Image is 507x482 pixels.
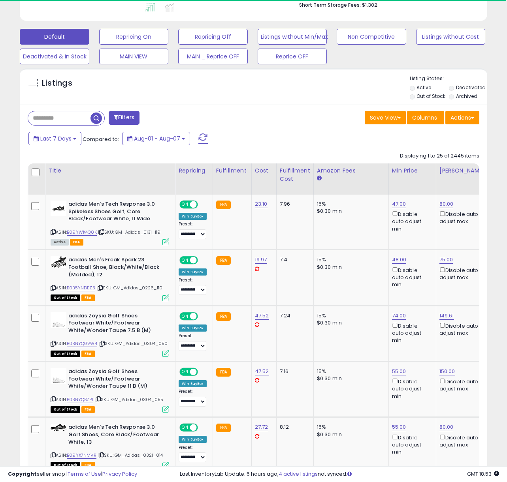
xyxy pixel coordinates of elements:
[439,266,484,281] div: Disable auto adjust max
[255,312,269,320] a: 47.52
[94,396,163,403] span: | SKU: GM_Adidas_0304_055
[51,256,169,300] div: ASIN:
[68,312,164,336] b: adidas Zoysia Golf Shoes Footwear White/Footwear White/Wonder Taupe 7.5 B (M)
[317,375,383,382] div: $0.30 min
[255,423,268,431] a: 27.72
[416,29,486,45] button: Listings without Cost
[317,167,385,175] div: Amazon Fees
[317,201,383,208] div: 15%
[49,167,172,175] div: Title
[392,423,406,431] a: 55.00
[51,424,66,431] img: 31YMjP-VBcL._SL40_.jpg
[51,294,80,301] span: All listings that are currently out of stock and unavailable for purchase on Amazon
[51,239,69,246] span: All listings currently available for purchase on Amazon
[317,256,383,263] div: 15%
[216,167,248,175] div: Fulfillment
[439,321,484,337] div: Disable auto adjust max
[179,445,207,463] div: Preset:
[197,313,209,319] span: OFF
[417,84,431,91] label: Active
[365,111,406,124] button: Save View
[279,470,318,478] a: 4 active listings
[317,208,383,215] div: $0.30 min
[28,132,81,145] button: Last 7 Days
[179,389,207,407] div: Preset:
[216,201,231,209] small: FBA
[67,229,97,236] a: B09YWK4Q8K
[180,257,190,264] span: ON
[51,368,169,412] div: ASIN:
[280,256,307,263] div: 7.4
[392,266,430,289] div: Disable auto adjust min
[280,424,307,431] div: 8.12
[317,312,383,319] div: 15%
[99,49,169,64] button: MAIN VIEW
[280,167,310,183] div: Fulfillment Cost
[216,368,231,377] small: FBA
[197,424,209,431] span: OFF
[68,201,164,225] b: adidas Men's Tech Response 3.0 Spikeless Shoes Golf, Core Black/Footwear White, 11 Wide
[456,84,486,91] label: Deactivated
[410,75,487,83] p: Listing States:
[178,49,248,64] button: MAIN _ Reprice OFF
[83,135,119,143] span: Compared to:
[20,49,89,64] button: Deactivated & In Stock
[317,264,383,271] div: $0.30 min
[317,319,383,326] div: $0.30 min
[417,93,445,99] label: Out of Stock
[67,285,95,291] a: B0B5YNDBZ3
[68,368,164,392] b: adidas Zoysia Golf Shoes Footwear White/Footwear White/Wonder Taupe 11 B (M)
[317,431,383,438] div: $0.30 min
[8,470,37,478] strong: Copyright
[68,256,164,280] b: adidas Men's Freak Spark 23 Football Shoe, Black/White/Black (Molded), 12
[439,433,484,448] div: Disable auto adjust max
[439,200,454,208] a: 80.00
[68,470,101,478] a: Terms of Use
[255,256,267,264] a: 19.97
[180,313,190,319] span: ON
[280,368,307,375] div: 7.16
[51,201,169,244] div: ASIN:
[392,312,406,320] a: 74.00
[179,333,207,351] div: Preset:
[280,201,307,208] div: 7.96
[467,470,499,478] span: 2025-08-15 18:53 GMT
[392,210,430,233] div: Disable auto adjust min
[99,29,169,45] button: Repricing On
[40,135,72,143] span: Last 7 Days
[317,368,383,375] div: 15%
[81,406,95,413] span: FBA
[216,312,231,321] small: FBA
[456,93,477,99] label: Archived
[180,201,190,208] span: ON
[216,256,231,265] small: FBA
[81,351,95,357] span: FBA
[299,2,361,8] b: Short Term Storage Fees:
[51,256,66,268] img: 41i6rR-IZJL._SL40_.jpg
[42,78,72,89] h5: Listings
[439,167,486,175] div: [PERSON_NAME]
[179,167,209,175] div: Repricing
[392,368,406,375] a: 55.00
[317,175,322,182] small: Amazon Fees.
[98,452,163,458] span: | SKU: GM_Adidas_0321_014
[258,49,327,64] button: Reprice OFF
[392,377,430,400] div: Disable auto adjust min
[180,471,499,478] div: Last InventoryLab Update: 5 hours ago, not synced.
[179,436,207,443] div: Win BuyBox
[439,256,453,264] a: 75.00
[337,29,406,45] button: Non Competitive
[407,111,444,124] button: Columns
[98,229,160,235] span: | SKU: GM_Adidas_0131_119
[67,452,96,459] a: B09YX7NMVR
[98,340,168,347] span: | SKU: GM_Adidas_0304_050
[102,470,137,478] a: Privacy Policy
[439,312,454,320] a: 149.61
[445,111,479,124] button: Actions
[400,152,479,160] div: Displaying 1 to 25 of 2445 items
[362,1,377,9] span: $1,302
[179,213,207,220] div: Win BuyBox
[439,423,454,431] a: 80.00
[179,380,207,387] div: Win BuyBox
[197,369,209,375] span: OFF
